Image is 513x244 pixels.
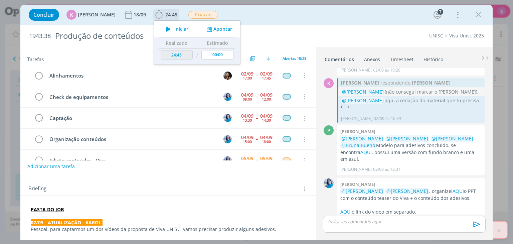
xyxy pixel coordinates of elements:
div: Organização conteúdos [46,135,217,143]
img: E [223,114,232,122]
div: Captação [46,114,217,122]
div: 17:00 [243,76,252,80]
button: E [223,92,233,102]
p: [PERSON_NAME] [341,116,372,122]
p: aqui a redação do material que tu precisa criar. [341,98,481,110]
span: [PERSON_NAME] [78,12,116,17]
a: Viva Unisc 2025 [449,32,484,39]
button: Iniciar [162,24,189,34]
span: @[PERSON_NAME] [386,188,428,194]
p: o link do vídeo em separado. [340,209,481,215]
img: B [223,72,232,80]
span: @Bruna Bueno [341,142,375,148]
span: @[PERSON_NAME] [342,97,384,104]
div: P [324,125,334,135]
p: [PERSON_NAME] [340,166,372,172]
div: 02/09 [241,72,253,76]
div: dialog [20,5,492,240]
span: Iniciar [174,27,188,31]
div: 7 [438,9,443,15]
div: 02/09 [260,72,273,76]
img: E [324,178,334,188]
button: Criação [188,11,218,19]
button: Adicionar uma tarefa [27,160,75,172]
a: AQUI [453,188,464,194]
img: E [223,135,232,143]
b: [PERSON_NAME] [340,181,375,187]
div: 04/09 [260,114,273,118]
p: Modelo para adesivos concluido, se encontra . possui uma versão com fundo branco e uma em azul. [340,135,481,163]
button: 24:45 [154,9,179,20]
span: 02/09 às 10:39 [374,116,401,122]
div: Alinhamentos [46,72,217,80]
div: 18/09 [134,12,147,17]
div: 18:00 [262,140,271,143]
strong: 02/09 - ATUALIZAÇÃO - KAROL: [31,219,103,226]
div: 09:00 [243,97,252,101]
div: 04/09 [241,135,253,140]
ul: 24:45 [154,20,240,65]
a: Comentários [324,53,354,63]
span: -- [256,94,258,99]
span: -- [256,116,258,120]
span: Tarefas [27,54,44,63]
a: AQUI [360,149,372,155]
span: Abertas 10/25 [283,56,306,61]
p: (não consegui marcar o [PERSON_NAME]), [341,88,481,95]
div: Edição conteúdos - Viva [46,156,217,165]
span: -- [256,158,258,162]
span: -- [256,137,258,141]
div: 05/09 [241,156,253,161]
p: [PERSON_NAME] [340,67,372,73]
a: PASTA DO JOB [31,206,64,213]
span: 1943.38 [29,32,51,40]
div: 05/09 [260,156,273,161]
div: 04/09 [241,114,253,118]
span: Briefing [28,185,46,193]
button: 7 [432,9,443,20]
div: @@1099413@@ (não consegui marcar o Patrick), AQUI o doc com a redação para o conteúdo em vídeo do... [341,88,481,95]
div: Produção de conteúdos [52,28,292,44]
div: 13:30 [243,118,252,122]
div: 14:30 [262,118,271,122]
img: E [223,156,232,164]
button: Concluir [29,9,59,21]
span: @[PERSON_NAME] [341,188,383,194]
strong: [PERSON_NAME] [341,79,379,86]
img: arrow-down.svg [266,56,270,60]
p: Pessoal, para captarmos um dos vídeos da proposta de Viva UNISC, vamos precisar produzir alguns a... [31,226,306,233]
button: E [223,134,233,144]
a: AQUI [340,209,352,215]
span: 02/09 às 10:29 [373,67,400,73]
span: Concluir [33,12,54,17]
div: 04/09 [260,135,273,140]
div: 04/09 [260,93,273,97]
th: Realizado [159,38,194,48]
span: 02/09 às 13:31 [373,166,400,172]
span: -- [256,73,258,78]
b: [PERSON_NAME] [340,128,375,134]
span: @[PERSON_NAME] [342,89,384,95]
div: 12:00 [262,97,271,101]
p: , organizei o PPT com o conteúdo teaser do Viva + o conteúdo dos adesivos. [340,188,481,202]
div: 15:00 [243,140,252,143]
a: Histórico [423,53,444,63]
div: K [324,78,334,88]
button: B [223,71,233,81]
span: @[PERSON_NAME] [341,135,383,142]
div: Check de equipamentos [46,93,217,101]
div: 17:45 [262,76,271,80]
td: / [194,48,200,62]
div: 04/09 [241,93,253,97]
th: Estimado [200,38,235,48]
button: K[PERSON_NAME] [66,10,116,20]
span: Criação [188,11,218,19]
div: Anexos [364,56,380,63]
img: E [223,93,232,101]
span: @[PERSON_NAME] [432,135,473,142]
strong: [PERSON_NAME] [412,79,450,86]
button: Apontar [205,26,232,33]
span: @[PERSON_NAME] [386,135,428,142]
a: UNISC [429,32,443,39]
